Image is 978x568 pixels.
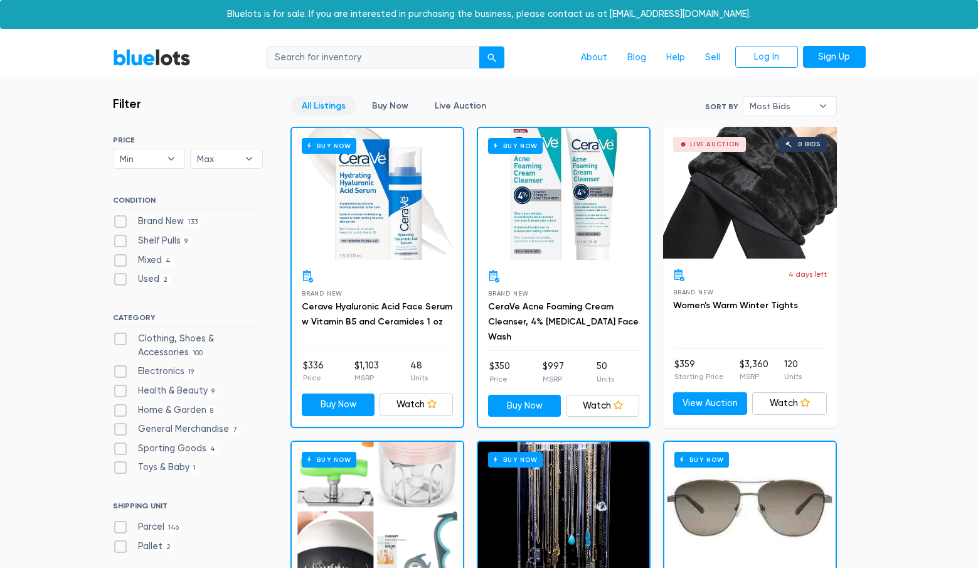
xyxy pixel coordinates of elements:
[292,128,463,260] a: Buy Now
[113,404,218,417] label: Home & Garden
[740,371,768,382] p: MSRP
[164,523,183,533] span: 146
[113,196,263,210] h6: CONDITION
[354,372,379,383] p: MSRP
[189,348,207,358] span: 100
[410,372,428,383] p: Units
[189,464,200,474] span: 1
[303,359,324,384] li: $336
[478,128,649,260] a: Buy Now
[291,96,356,115] a: All Listings
[184,218,202,228] span: 133
[113,384,219,398] label: Health & Beauty
[810,97,836,115] b: ▾
[206,444,220,454] span: 4
[410,359,428,384] li: 48
[113,520,183,534] label: Parcel
[488,301,639,342] a: CeraVe Acne Foaming Cream Cleanser, 4% [MEDICAL_DATA] Face Wash
[113,96,141,111] h3: Filter
[113,540,175,554] label: Pallet
[380,394,453,416] a: Watch
[673,300,798,311] a: Women's Warm Winter Tights
[674,371,724,382] p: Starting Price
[162,256,175,266] span: 4
[113,254,175,267] label: Mixed
[113,365,198,378] label: Electronics
[690,141,740,147] div: Live Auction
[798,141,821,147] div: 0 bids
[113,442,220,456] label: Sporting Goods
[267,46,480,69] input: Search for inventory
[673,289,714,296] span: Brand New
[303,372,324,383] p: Price
[113,272,172,286] label: Used
[197,149,238,168] span: Max
[113,234,192,248] label: Shelf Pulls
[597,360,614,385] li: 50
[113,422,242,436] label: General Merchandise
[784,371,802,382] p: Units
[159,276,172,286] span: 2
[354,359,379,384] li: $1,103
[158,149,184,168] b: ▾
[302,394,375,416] a: Buy Now
[740,358,768,383] li: $3,360
[597,373,614,385] p: Units
[543,360,564,385] li: $997
[784,358,802,383] li: 120
[302,290,343,297] span: Brand New
[750,97,812,115] span: Most Bids
[113,332,263,359] label: Clothing, Shoes & Accessories
[617,46,656,70] a: Blog
[489,360,510,385] li: $350
[674,452,729,468] h6: Buy Now
[789,269,827,280] p: 4 days left
[571,46,617,70] a: About
[488,452,543,468] h6: Buy Now
[566,395,639,417] a: Watch
[208,387,219,397] span: 9
[181,237,192,247] span: 9
[488,290,529,297] span: Brand New
[113,461,200,474] label: Toys & Baby
[424,96,497,115] a: Live Auction
[113,215,202,228] label: Brand New
[752,392,827,415] a: Watch
[488,395,561,417] a: Buy Now
[302,452,356,468] h6: Buy Now
[489,373,510,385] p: Price
[361,96,419,115] a: Buy Now
[113,136,263,144] h6: PRICE
[656,46,695,70] a: Help
[803,46,866,68] a: Sign Up
[705,101,738,112] label: Sort By
[229,426,242,436] span: 7
[184,368,198,378] span: 19
[113,48,191,67] a: BlueLots
[673,392,748,415] a: View Auction
[302,301,452,327] a: Cerave Hyaluronic Acid Face Serum w Vitamin B5 and Ceramides 1 oz
[236,149,262,168] b: ▾
[162,542,175,552] span: 2
[206,406,218,416] span: 8
[302,138,356,154] h6: Buy Now
[735,46,798,68] a: Log In
[674,358,724,383] li: $359
[113,501,263,515] h6: SHIPPING UNIT
[488,138,543,154] h6: Buy Now
[113,313,263,327] h6: CATEGORY
[695,46,730,70] a: Sell
[543,373,564,385] p: MSRP
[120,149,161,168] span: Min
[663,127,837,259] a: Live Auction 0 bids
